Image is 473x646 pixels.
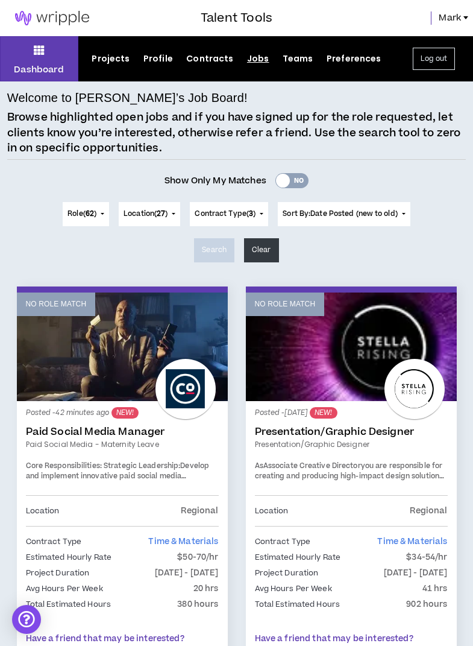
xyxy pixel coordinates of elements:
[26,407,219,419] p: Posted - 42 minutes ago
[406,598,447,611] p: 902 hours
[190,202,268,226] button: Contract Type(3)
[26,582,103,595] p: Avg Hours Per Week
[157,209,165,219] span: 27
[17,293,228,401] a: No Role Match
[26,461,102,471] strong: Core Responsibilities:
[201,9,272,27] h3: Talent Tools
[278,202,410,226] button: Sort By:Date Posted (new to old)
[283,52,313,65] div: Teams
[255,426,448,438] a: Presentation/Graphic Designer
[194,238,234,262] button: Search
[119,202,180,226] button: Location(27)
[92,52,130,65] div: Projects
[255,299,316,310] p: No Role Match
[255,535,311,548] p: Contract Type
[255,566,319,580] p: Project Duration
[246,293,457,401] a: No Role Match
[104,461,180,471] strong: Strategic Leadership:
[255,407,448,419] p: Posted - [DATE]
[26,439,219,450] a: Paid Social Media - Maternity leave
[406,551,447,564] p: $34-54/hr
[244,238,279,262] button: Clear
[377,536,447,548] span: Time & Materials
[63,202,109,226] button: Role(62)
[177,551,218,564] p: $50-70/hr
[255,551,341,564] p: Estimated Hourly Rate
[26,566,90,580] p: Project Duration
[413,48,455,70] button: Log out
[410,504,447,518] p: Regional
[384,566,448,580] p: [DATE] - [DATE]
[26,598,111,611] p: Total Estimated Hours
[86,209,94,219] span: 62
[14,63,64,76] p: Dashboard
[439,11,461,25] span: Mark
[143,52,173,65] div: Profile
[263,461,361,471] strong: Associate Creative Director
[186,52,233,65] div: Contracts
[164,172,266,190] span: Show Only My Matches
[124,209,168,220] span: Location ( )
[195,209,255,220] span: Contract Type ( )
[7,89,248,107] h4: Welcome to [PERSON_NAME]’s Job Board!
[310,407,337,419] sup: NEW!
[255,598,340,611] p: Total Estimated Hours
[26,299,87,310] p: No Role Match
[67,209,96,220] span: Role ( )
[255,633,448,645] p: Have a friend that may be interested?
[155,566,219,580] p: [DATE] - [DATE]
[148,536,218,548] span: Time & Materials
[422,582,448,595] p: 41 hrs
[283,209,398,219] span: Sort By: Date Posted (new to old)
[249,209,253,219] span: 3
[193,582,219,595] p: 20 hrs
[181,504,218,518] p: Regional
[177,598,218,611] p: 380 hours
[327,52,381,65] div: Preferences
[255,504,289,518] p: Location
[255,582,332,595] p: Avg Hours Per Week
[12,605,41,634] div: Open Intercom Messenger
[7,110,466,156] p: Browse highlighted open jobs and if you have signed up for the role requested, let clients know y...
[26,535,82,548] p: Contract Type
[26,551,112,564] p: Estimated Hourly Rate
[26,426,219,438] a: Paid Social Media Manager
[255,439,448,450] a: Presentation/Graphic Designer
[255,461,263,471] span: As
[111,407,139,419] sup: NEW!
[26,504,60,518] p: Location
[26,633,219,645] p: Have a friend that may be interested?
